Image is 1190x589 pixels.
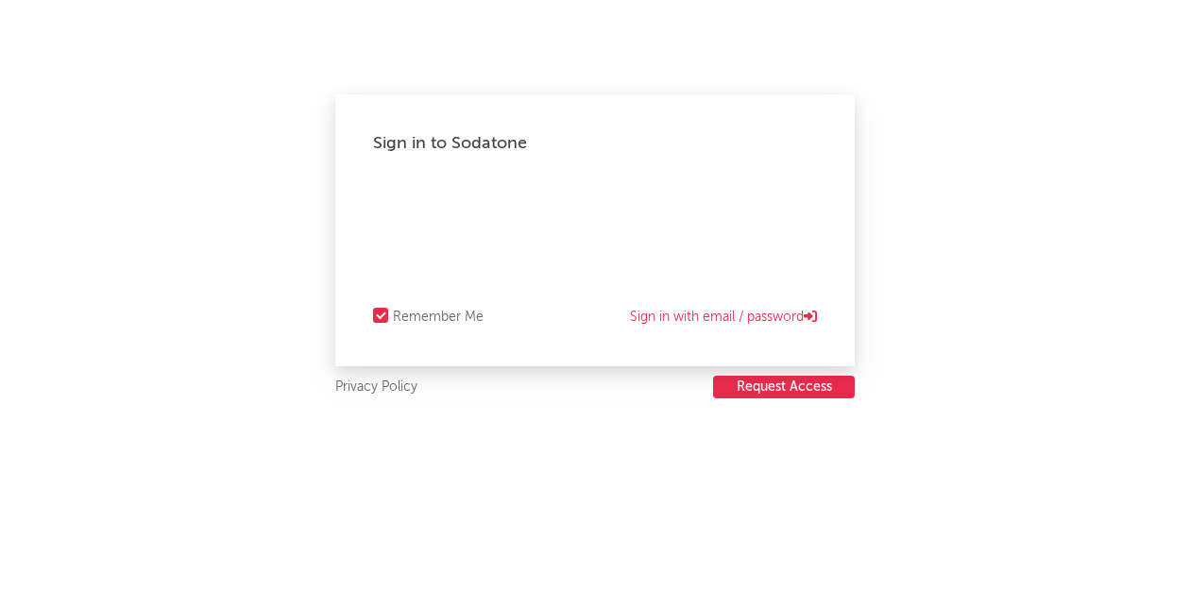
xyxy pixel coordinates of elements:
a: Sign in with email / password [630,306,817,328]
div: Remember Me [393,306,484,328]
button: Request Access [713,376,855,398]
div: Sign in to Sodatone [373,132,817,155]
a: Request Access [713,376,855,399]
a: Privacy Policy [335,376,417,399]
